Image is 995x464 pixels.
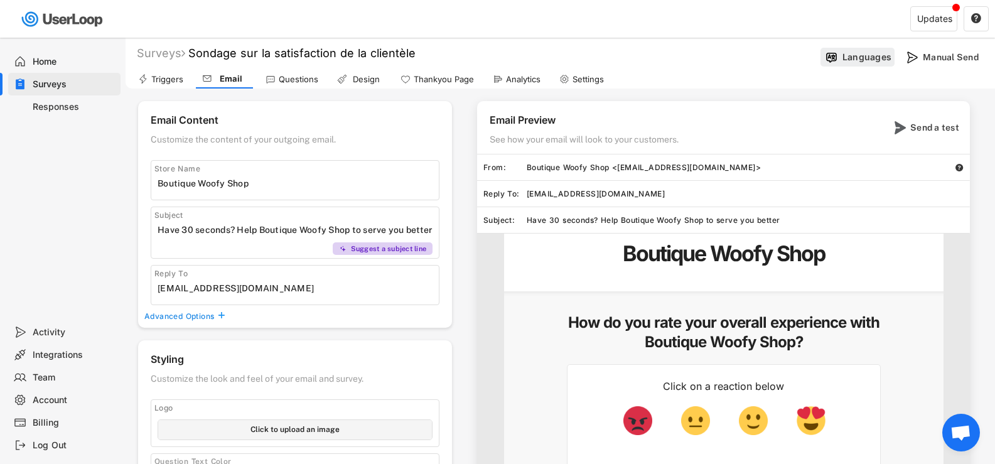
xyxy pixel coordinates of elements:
[33,394,116,406] div: Account
[490,134,682,151] div: See how your email will look to your customers.
[33,56,116,68] div: Home
[971,13,982,24] button: 
[350,74,382,85] div: Design
[527,189,970,199] div: [EMAIL_ADDRESS][DOMAIN_NAME]
[955,163,964,172] button: 
[144,311,216,321] div: Advanced Options
[218,311,225,320] text: 
[137,46,185,60] div: Surveys
[483,189,527,199] div: Reply To:
[506,74,541,85] div: Analytics
[611,380,836,393] div: Click on a reaction below
[527,163,955,173] div: Boutique Woofy Shop <[EMAIL_ADDRESS][DOMAIN_NAME]>
[623,406,652,435] img: pouting-face_1f621.png
[681,406,710,435] img: neutral-face_1f610.png
[527,215,970,225] div: Have 30 seconds? Help Boutique Woofy Shop to serve you better
[188,46,416,60] font: Sondage sur la satisfaction de la clientèle
[151,74,183,85] div: Triggers
[573,74,604,85] div: Settings
[151,373,439,390] div: Customize the look and feel of your email and survey.
[151,114,439,131] div: Email Content
[339,245,347,252] img: MagicMajor%20%28Purple%29.svg
[19,6,107,32] img: userloop-logo-01.svg
[33,326,116,338] div: Activity
[971,13,981,24] text: 
[797,406,826,435] img: smiling-face-with-heart-eyes_1f60d.png
[483,163,527,173] div: From:
[483,215,527,225] div: Subject:
[33,372,116,384] div: Team
[154,164,336,174] div: Store Name
[910,122,960,133] div: Send a test
[33,101,116,113] div: Responses
[739,406,768,435] img: slightly-smiling-face_1f642.png
[151,353,439,370] div: Styling
[917,14,952,23] div: Updates
[154,403,439,413] div: Logo
[151,134,439,151] div: Customize the content of your outgoing email.
[942,414,980,451] a: Ouvrir le chat
[154,210,439,220] div: Subject
[154,269,336,279] div: Reply To
[33,440,116,451] div: Log Out
[414,74,474,85] div: Thankyou Page
[279,74,318,85] div: Questions
[33,349,116,361] div: Integrations
[33,78,116,90] div: Surveys
[216,311,227,320] button: 
[33,417,116,429] div: Billing
[893,121,906,134] img: SendMajor.svg
[825,51,838,64] img: Language%20Icon.svg
[567,313,881,352] h5: How do you rate your overall experience with Boutique Woofy Shop?
[598,240,849,274] div: Boutique Woofy Shop
[923,51,986,63] div: Manual Send
[351,244,427,253] div: Suggest a subject line
[215,73,247,84] div: Email
[842,51,891,63] div: Languages
[490,114,556,131] div: Email Preview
